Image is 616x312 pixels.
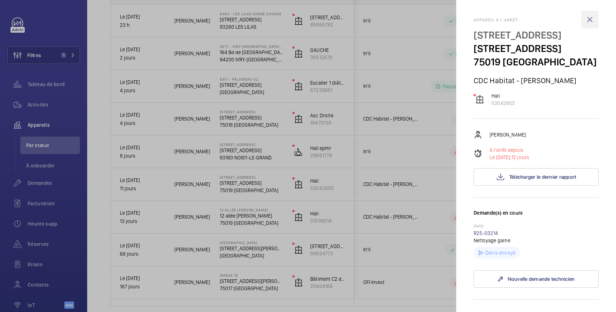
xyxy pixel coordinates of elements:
p: Nettoyage gaine [474,237,599,244]
p: 12 jours [490,154,529,161]
p: 53042655 [491,100,515,107]
p: Devis envoyé [485,249,515,256]
h3: Demande(s) en cours [474,209,599,224]
p: CDC Habitat - [PERSON_NAME] [474,76,599,85]
a: R25-03214 [474,230,498,236]
p: À l'arrêt depuis [490,146,529,154]
p: [DATE] [474,224,599,230]
p: [STREET_ADDRESS] [474,42,599,55]
p: 75019 [GEOGRAPHIC_DATA] [474,55,599,69]
p: [STREET_ADDRESS] [474,28,599,42]
span: Le [DATE], [490,154,511,160]
span: Télécharger le dernier rapport [509,174,576,180]
p: [PERSON_NAME] [490,131,526,138]
h2: Appareil à l'arrêt [474,17,599,23]
img: elevator.svg [475,95,484,104]
button: Télécharger le dernier rapport [474,168,599,186]
p: Hall [491,92,515,100]
a: Nouvelle demande technicien [474,270,599,288]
